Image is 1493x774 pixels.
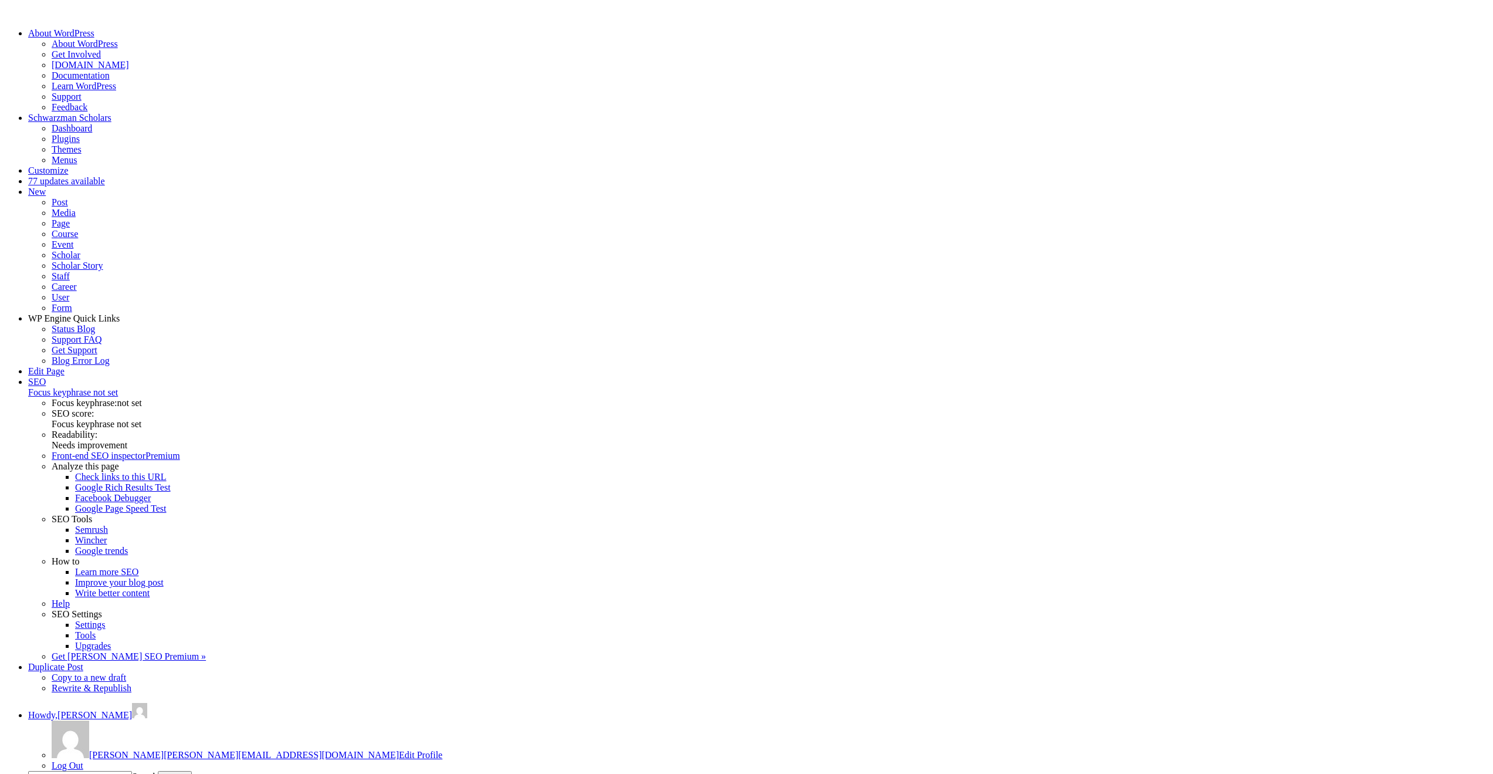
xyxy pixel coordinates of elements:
[28,144,1488,165] ul: Schwarzman Scholars
[52,599,70,609] a: Help
[33,176,105,186] span: 7 updates available
[28,60,1488,113] ul: About WordPress
[28,197,1488,313] ul: New
[52,271,70,281] a: Staff
[75,630,96,640] a: Tools
[28,313,1488,324] div: WP Engine Quick Links
[52,408,1488,430] div: SEO score:
[28,123,1488,144] ul: Schwarzman Scholars
[75,588,150,598] a: Write better content
[28,113,111,123] a: Schwarzman Scholars
[52,672,126,682] a: Copy to a new draft
[52,451,180,461] a: Front-end SEO inspector
[75,641,111,651] a: Upgrades
[52,356,110,366] a: Blog Error Log
[52,155,77,165] a: Menus
[399,750,442,760] span: Edit Profile
[52,761,83,770] a: Log Out
[28,710,147,720] a: Howdy,
[52,334,102,344] a: Support FAQ
[52,70,110,80] a: Documentation
[75,493,151,503] a: Facebook Debugger
[28,387,118,397] span: Focus keyphrase not set
[75,577,164,587] a: Improve your blog post
[52,239,73,249] a: Event
[75,503,166,513] a: Google Page Speed Test
[52,39,118,49] a: About WordPress
[75,567,138,577] a: Learn more SEO
[28,366,65,376] a: Edit Page
[28,176,33,186] span: 7
[52,440,1488,451] div: Needs improvement
[52,419,1488,430] div: Focus keyphrase not set
[52,92,82,102] a: Support
[75,620,106,630] a: Settings
[75,472,167,482] a: Check links to this URL
[164,750,399,760] span: [PERSON_NAME][EMAIL_ADDRESS][DOMAIN_NAME]
[28,387,1488,398] div: Focus keyphrase not set
[145,451,180,461] span: Premium
[52,208,76,218] a: Media
[52,282,77,292] a: Career
[52,461,1488,472] div: Analyze this page
[52,123,92,133] a: Dashboard
[75,546,128,556] a: Google trends
[28,187,46,197] span: New
[28,721,1488,771] ul: Howdy, Simon Attfield
[28,377,46,387] span: SEO
[57,710,132,720] span: [PERSON_NAME]
[52,197,68,207] a: Post
[52,514,1488,525] div: SEO Tools
[75,535,107,545] a: Wincher
[52,440,127,450] span: Needs improvement
[52,250,80,260] a: Scholar
[52,651,206,661] a: Get [PERSON_NAME] SEO Premium »
[52,60,129,70] a: [DOMAIN_NAME]
[28,165,68,175] a: Customize
[52,229,78,239] a: Course
[52,81,116,91] a: Learn WordPress
[52,683,131,693] a: Rewrite & Republish
[28,28,94,38] span: About WordPress
[52,609,1488,620] div: SEO Settings
[89,750,164,760] span: [PERSON_NAME]
[52,324,95,334] a: Status Blog
[52,419,141,429] span: Focus keyphrase not set
[28,39,1488,60] ul: About WordPress
[52,398,1488,408] div: Focus keyphrase:
[28,662,83,672] span: Duplicate Post
[52,303,72,313] a: Form
[117,398,142,408] span: not set
[52,556,1488,567] div: How to
[75,525,108,535] a: Semrush
[52,345,97,355] a: Get Support
[52,430,1488,451] div: Readability:
[75,482,171,492] a: Google Rich Results Test
[52,102,87,112] a: Feedback
[52,218,70,228] a: Page
[52,134,80,144] a: Plugins
[52,49,101,59] a: Get Involved
[52,261,103,271] a: Scholar Story
[52,144,82,154] a: Themes
[52,292,69,302] a: User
